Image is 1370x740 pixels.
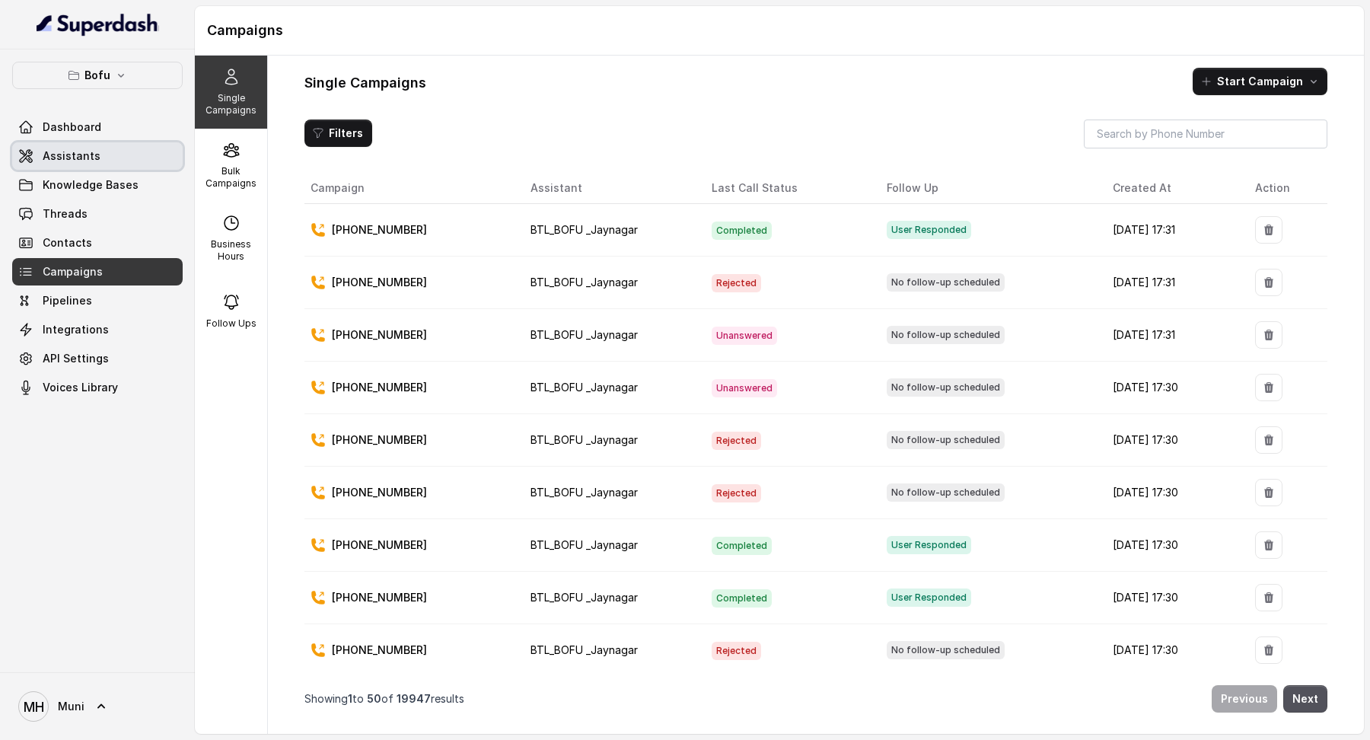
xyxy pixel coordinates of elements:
[1101,173,1243,204] th: Created At
[304,691,464,707] p: Showing to of results
[304,676,1327,722] nav: Pagination
[1193,68,1327,95] button: Start Campaign
[712,642,761,660] span: Rejected
[43,235,92,250] span: Contacts
[875,173,1101,204] th: Follow Up
[12,62,183,89] button: Bofu
[12,374,183,401] a: Voices Library
[1101,414,1243,467] td: [DATE] 17:30
[332,643,427,658] p: [PHONE_NUMBER]
[887,326,1005,344] span: No follow-up scheduled
[887,483,1005,502] span: No follow-up scheduled
[332,222,427,238] p: [PHONE_NUMBER]
[1101,362,1243,414] td: [DATE] 17:30
[518,173,699,204] th: Assistant
[887,431,1005,449] span: No follow-up scheduled
[712,537,772,555] span: Completed
[58,699,84,714] span: Muni
[887,536,971,554] span: User Responded
[397,692,431,705] span: 19947
[332,275,427,290] p: [PHONE_NUMBER]
[12,685,183,728] a: Muni
[201,238,261,263] p: Business Hours
[332,485,427,500] p: [PHONE_NUMBER]
[24,699,44,715] text: MH
[12,113,183,141] a: Dashboard
[1101,257,1243,309] td: [DATE] 17:31
[12,287,183,314] a: Pipelines
[1101,572,1243,624] td: [DATE] 17:30
[12,229,183,257] a: Contacts
[43,177,139,193] span: Knowledge Bases
[530,223,638,236] span: BTL_BOFU _Jaynagar
[201,165,261,190] p: Bulk Campaigns
[530,433,638,446] span: BTL_BOFU _Jaynagar
[887,273,1005,292] span: No follow-up scheduled
[1212,685,1277,713] button: Previous
[206,317,256,330] p: Follow Ups
[1101,309,1243,362] td: [DATE] 17:31
[332,432,427,448] p: [PHONE_NUMBER]
[332,380,427,395] p: [PHONE_NUMBER]
[1243,173,1327,204] th: Action
[43,322,109,337] span: Integrations
[1101,204,1243,257] td: [DATE] 17:31
[43,148,100,164] span: Assistants
[304,120,372,147] button: Filters
[699,173,875,204] th: Last Call Status
[43,120,101,135] span: Dashboard
[332,327,427,343] p: [PHONE_NUMBER]
[712,432,761,450] span: Rejected
[530,643,638,656] span: BTL_BOFU _Jaynagar
[712,327,777,345] span: Unanswered
[201,92,261,116] p: Single Campaigns
[207,18,1352,43] h1: Campaigns
[712,379,777,397] span: Unanswered
[530,328,638,341] span: BTL_BOFU _Jaynagar
[12,345,183,372] a: API Settings
[887,221,971,239] span: User Responded
[84,66,110,85] p: Bofu
[1101,519,1243,572] td: [DATE] 17:30
[348,692,352,705] span: 1
[887,641,1005,659] span: No follow-up scheduled
[712,222,772,240] span: Completed
[530,538,638,551] span: BTL_BOFU _Jaynagar
[43,380,118,395] span: Voices Library
[12,171,183,199] a: Knowledge Bases
[304,71,426,95] h1: Single Campaigns
[43,293,92,308] span: Pipelines
[530,591,638,604] span: BTL_BOFU _Jaynagar
[887,378,1005,397] span: No follow-up scheduled
[43,206,88,222] span: Threads
[530,486,638,499] span: BTL_BOFU _Jaynagar
[1084,120,1327,148] input: Search by Phone Number
[1283,685,1327,713] button: Next
[332,537,427,553] p: [PHONE_NUMBER]
[12,316,183,343] a: Integrations
[887,588,971,607] span: User Responded
[12,200,183,228] a: Threads
[530,276,638,289] span: BTL_BOFU _Jaynagar
[712,484,761,502] span: Rejected
[1101,467,1243,519] td: [DATE] 17:30
[332,590,427,605] p: [PHONE_NUMBER]
[1101,624,1243,677] td: [DATE] 17:30
[43,264,103,279] span: Campaigns
[712,274,761,292] span: Rejected
[12,258,183,285] a: Campaigns
[12,142,183,170] a: Assistants
[712,589,772,608] span: Completed
[367,692,381,705] span: 50
[304,173,518,204] th: Campaign
[43,351,109,366] span: API Settings
[530,381,638,394] span: BTL_BOFU _Jaynagar
[37,12,159,37] img: light.svg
